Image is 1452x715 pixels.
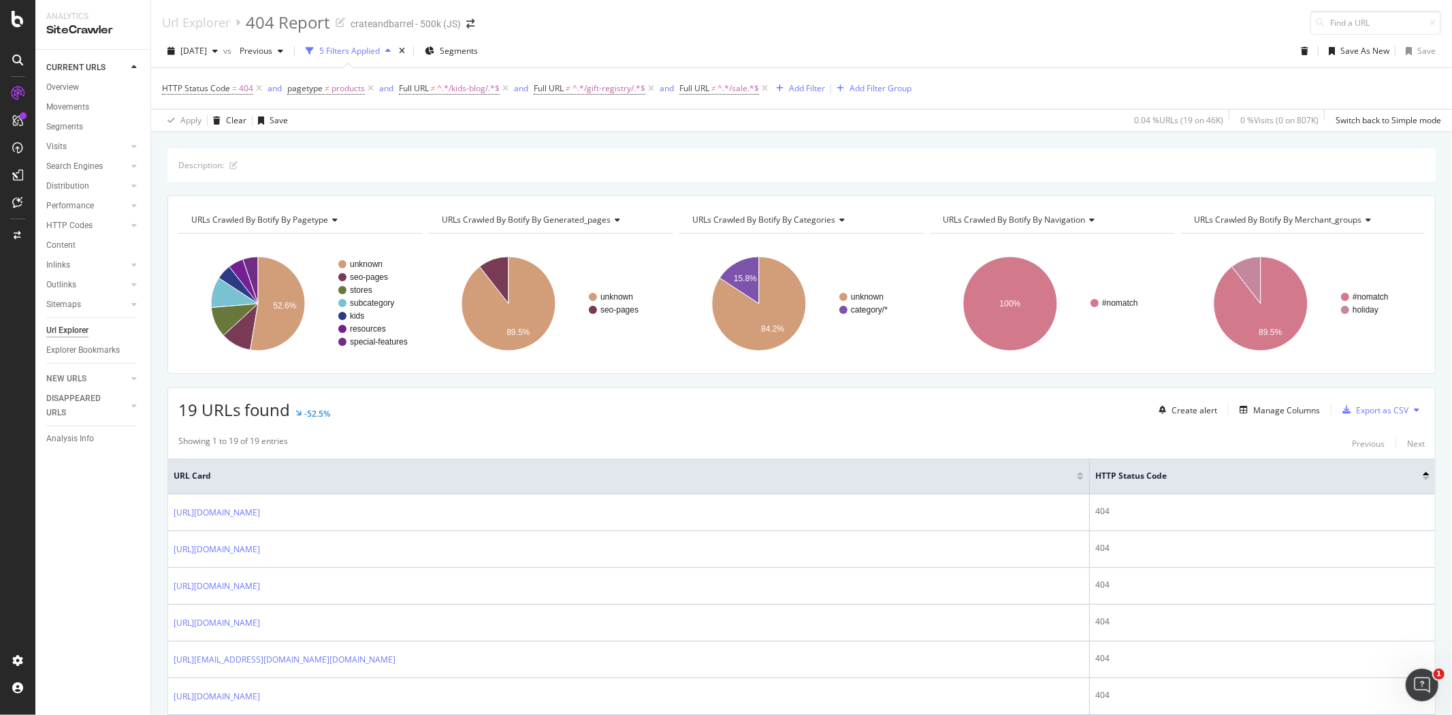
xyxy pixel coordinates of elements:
[572,79,645,98] span: ^.*/gift-registry/.*$
[46,219,127,233] a: HTTP Codes
[931,244,1172,363] svg: A chart.
[514,82,528,94] div: and
[178,159,224,171] div: Description:
[419,40,483,62] button: Segments
[534,82,564,94] span: Full URL
[350,272,388,282] text: seo-pages
[1102,298,1138,308] text: #nomatch
[850,82,911,94] div: Add Filter Group
[1095,579,1430,591] div: 404
[466,19,474,29] div: arrow-right-arrow-left
[600,292,633,302] text: unknown
[1095,689,1430,701] div: 404
[762,325,785,334] text: 84.2%
[679,244,921,363] svg: A chart.
[1356,404,1408,416] div: Export as CSV
[46,22,140,38] div: SiteCrawler
[46,80,79,95] div: Overview
[46,432,141,446] a: Analysis Info
[1240,114,1319,126] div: 0 % Visits ( 0 on 807K )
[268,82,282,95] button: and
[1194,214,1362,225] span: URLs Crawled By Botify By merchant_groups
[399,82,429,94] span: Full URL
[600,305,639,315] text: seo-pages
[287,82,323,94] span: pagetype
[162,15,230,30] a: Url Explorer
[46,61,106,75] div: CURRENT URLS
[350,259,383,269] text: unknown
[771,80,825,97] button: Add Filter
[679,82,709,94] span: Full URL
[692,214,835,225] span: URLs Crawled By Botify By categories
[273,302,296,311] text: 52.6%
[46,100,89,114] div: Movements
[46,258,127,272] a: Inlinks
[178,435,288,451] div: Showing 1 to 19 of 19 entries
[1352,435,1385,451] button: Previous
[174,616,260,630] a: [URL][DOMAIN_NAME]
[396,44,408,58] div: times
[46,278,127,292] a: Outlinks
[332,79,365,98] span: products
[270,114,288,126] div: Save
[1323,40,1389,62] button: Save As New
[1337,399,1408,421] button: Export as CSV
[46,140,67,154] div: Visits
[253,110,288,131] button: Save
[46,323,141,338] a: Url Explorer
[350,311,364,321] text: kids
[300,40,396,62] button: 5 Filters Applied
[439,209,660,231] h4: URLs Crawled By Botify By generated_pages
[46,159,103,174] div: Search Engines
[46,120,141,134] a: Segments
[1434,669,1445,680] span: 1
[46,432,94,446] div: Analysis Info
[46,100,141,114] a: Movements
[46,238,76,253] div: Content
[1417,45,1436,57] div: Save
[180,45,207,57] span: 2025 Sep. 17th
[351,17,461,31] div: crateandbarrel - 500k (JS)
[246,11,330,34] div: 404 Report
[1340,45,1389,57] div: Save As New
[717,79,759,98] span: ^.*/sale.*$
[232,82,237,94] span: =
[174,690,260,703] a: [URL][DOMAIN_NAME]
[429,244,671,363] svg: A chart.
[46,11,140,22] div: Analytics
[46,179,89,193] div: Distribution
[46,120,83,134] div: Segments
[734,274,757,283] text: 15.8%
[1353,305,1378,315] text: holiday
[162,82,230,94] span: HTTP Status Code
[350,285,372,295] text: stores
[223,45,234,57] span: vs
[46,199,127,213] a: Performance
[1153,399,1217,421] button: Create alert
[174,506,260,520] a: [URL][DOMAIN_NAME]
[178,398,290,421] span: 19 URLs found
[566,82,570,94] span: ≠
[268,82,282,94] div: and
[1330,110,1441,131] button: Switch back to Simple mode
[46,238,141,253] a: Content
[189,209,410,231] h4: URLs Crawled By Botify By pagetype
[1095,616,1430,628] div: 404
[162,40,223,62] button: [DATE]
[174,543,260,556] a: [URL][DOMAIN_NAME]
[46,258,70,272] div: Inlinks
[46,140,127,154] a: Visits
[442,214,611,225] span: URLs Crawled By Botify By generated_pages
[46,323,88,338] div: Url Explorer
[851,292,884,302] text: unknown
[1310,11,1441,35] input: Find a URL
[208,110,246,131] button: Clear
[1336,114,1441,126] div: Switch back to Simple mode
[943,214,1086,225] span: URLs Crawled By Botify By navigation
[350,337,408,347] text: special-features
[437,79,500,98] span: ^.*/kids-blog/.*$
[660,82,674,95] button: and
[180,114,201,126] div: Apply
[46,372,127,386] a: NEW URLS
